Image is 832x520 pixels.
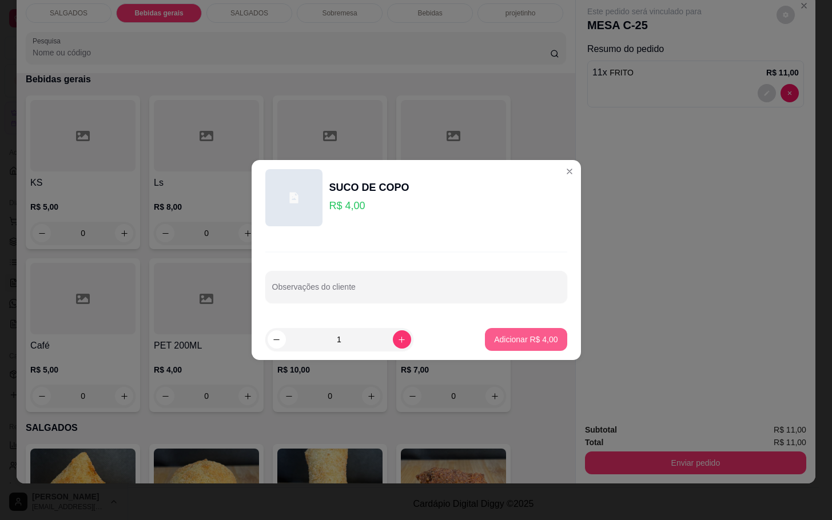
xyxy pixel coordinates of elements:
[560,162,579,181] button: Close
[268,330,286,349] button: decrease-product-quantity
[329,179,409,195] div: SUCO DE COPO
[494,334,558,345] p: Adicionar R$ 4,00
[393,330,411,349] button: increase-product-quantity
[329,198,409,214] p: R$ 4,00
[485,328,567,351] button: Adicionar R$ 4,00
[272,286,560,297] input: Observações do cliente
